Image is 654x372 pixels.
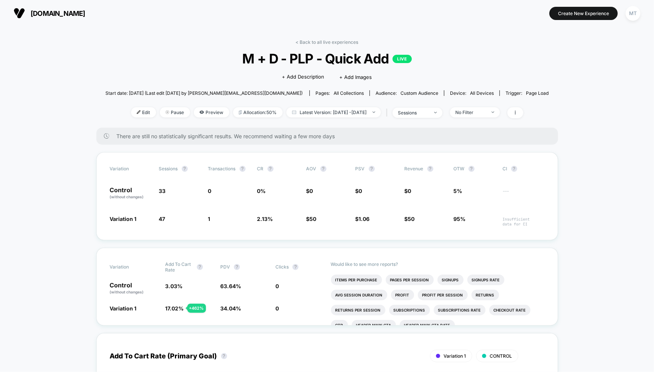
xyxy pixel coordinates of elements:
[393,55,411,63] p: LIVE
[359,188,362,194] span: 0
[159,188,166,194] span: 33
[385,107,393,118] span: |
[331,305,385,315] li: Returns Per Session
[31,9,85,17] span: [DOMAIN_NAME]
[306,188,313,194] span: $
[456,110,486,115] div: No Filter
[310,216,317,222] span: 50
[208,188,212,194] span: 0
[490,353,512,359] span: CONTROL
[257,188,266,194] span: 0 %
[472,290,499,300] li: Returns
[117,133,543,139] span: There are still no statistically significant results. We recommend waiting a few more days
[454,166,495,172] span: OTW
[331,275,382,285] li: Items Per Purchase
[503,189,544,200] span: ---
[160,107,190,117] span: Pause
[221,353,227,359] button: ?
[14,8,25,19] img: Visually logo
[320,166,326,172] button: ?
[159,216,165,222] span: 47
[110,282,158,295] p: Control
[511,166,517,172] button: ?
[234,264,240,270] button: ?
[110,187,152,200] p: Control
[376,90,438,96] div: Audience:
[359,216,370,222] span: 1.06
[506,90,549,96] div: Trigger:
[208,216,210,222] span: 1
[239,110,242,114] img: rebalance
[454,216,466,222] span: 95%
[220,264,230,270] span: PDV
[400,320,455,330] li: Header Main Cta Rate
[434,305,485,315] li: Subscriptions Rate
[110,305,137,312] span: Variation 1
[306,216,317,222] span: $
[296,39,359,45] a: < Back to all live experiences
[220,283,241,289] span: 63.64 %
[369,166,375,172] button: ?
[182,166,188,172] button: ?
[340,74,372,80] span: + Add Images
[220,305,241,312] span: 34.04 %
[310,188,313,194] span: 0
[257,216,273,222] span: 2.13 %
[257,166,264,171] span: CR
[331,261,544,267] p: Would like to see more reports?
[408,216,415,222] span: 50
[208,166,236,171] span: Transactions
[275,305,279,312] span: 0
[470,90,494,96] span: all devices
[356,188,362,194] span: $
[467,275,504,285] li: Signups Rate
[444,353,466,359] span: Variation 1
[434,112,437,113] img: end
[549,7,618,20] button: Create New Experience
[352,320,396,330] li: Header Main Cta
[489,305,530,315] li: Checkout Rate
[292,264,298,270] button: ?
[398,110,428,116] div: sessions
[110,290,144,294] span: (without changes)
[306,166,317,171] span: AOV
[131,107,156,117] span: Edit
[526,90,549,96] span: Page Load
[159,166,178,171] span: Sessions
[389,305,430,315] li: Subscriptions
[267,166,274,172] button: ?
[503,166,544,172] span: CI
[165,283,182,289] span: 3.03 %
[427,166,433,172] button: ?
[391,290,414,300] li: Profit
[356,216,370,222] span: $
[240,166,246,172] button: ?
[454,188,462,194] span: 5%
[165,305,184,312] span: 17.02 %
[315,90,364,96] div: Pages:
[286,107,381,117] span: Latest Version: [DATE] - [DATE]
[356,166,365,171] span: PSV
[110,216,137,222] span: Variation 1
[110,166,152,172] span: Variation
[405,216,415,222] span: $
[503,217,544,227] span: Insufficient data for CI
[438,275,464,285] li: Signups
[275,264,289,270] span: Clicks
[408,188,411,194] span: 0
[334,90,364,96] span: all collections
[386,275,434,285] li: Pages Per Session
[444,90,499,96] span: Device:
[197,264,203,270] button: ?
[331,320,348,330] li: Ctr
[282,73,325,81] span: + Add Description
[187,304,206,313] div: + 462 %
[165,261,193,273] span: Add To Cart Rate
[105,90,303,96] span: Start date: [DATE] (Last edit [DATE] by [PERSON_NAME][EMAIL_ADDRESS][DOMAIN_NAME])
[137,110,141,114] img: edit
[373,111,375,113] img: end
[165,110,169,114] img: end
[292,110,296,114] img: calendar
[233,107,283,117] span: Allocation: 50%
[275,283,279,289] span: 0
